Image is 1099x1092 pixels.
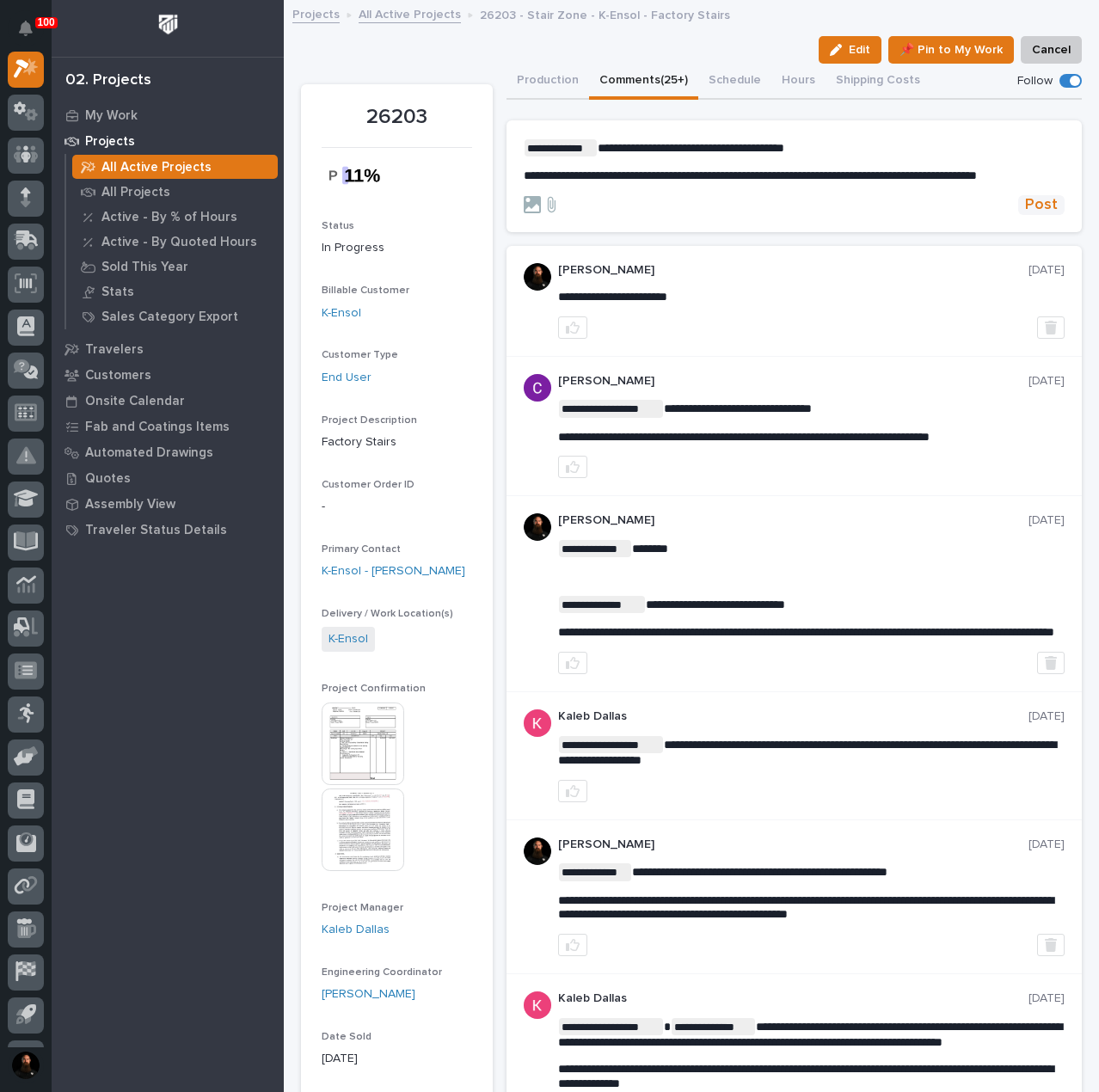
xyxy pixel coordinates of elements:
p: Traveler Status Details [85,523,227,538]
a: Automated Drawings [52,439,284,465]
a: All Active Projects [359,3,461,23]
a: Kaleb Dallas [322,921,390,939]
a: Stats [66,279,284,304]
a: Fab and Coatings Items [52,414,284,439]
a: Sold This Year [66,255,284,279]
a: End User [322,369,371,387]
span: Cancel [1032,40,1071,60]
a: [PERSON_NAME] [322,985,415,1003]
p: [DATE] [1028,837,1065,852]
div: Notifications100 [21,21,44,48]
button: users-avatar [8,1047,44,1083]
p: [PERSON_NAME] [558,374,1028,389]
a: All Active Projects [66,155,284,179]
p: All Projects [101,185,170,200]
p: Sold This Year [101,260,188,275]
span: Project Confirmation [322,684,426,694]
div: 02. Projects [65,71,151,90]
p: Travelers [85,342,144,358]
img: zmKUmRVDQjmBLfnAs97p [524,837,551,865]
img: zmKUmRVDQjmBLfnAs97p [524,263,551,291]
button: Shipping Costs [826,64,930,100]
a: All Projects [66,180,284,204]
a: Travelers [52,336,284,362]
p: Follow [1017,74,1053,89]
a: K-Ensol [322,304,361,322]
img: Workspace Logo [152,9,184,40]
span: Edit [849,42,870,58]
span: Primary Contact [322,544,401,555]
p: Customers [85,368,151,383]
button: Comments (25+) [589,64,698,100]
span: Post [1025,195,1058,215]
p: Stats [101,285,134,300]
p: My Work [85,108,138,124]
p: Active - By Quoted Hours [101,235,257,250]
p: [DATE] [1028,263,1065,278]
a: Quotes [52,465,284,491]
p: Automated Drawings [85,445,213,461]
button: Production [507,64,589,100]
a: Customers [52,362,284,388]
button: Hours [771,64,826,100]
p: [PERSON_NAME] [558,837,1028,852]
button: Schedule [698,64,771,100]
p: 26203 [322,105,472,130]
a: Projects [52,128,284,154]
a: Active - By Quoted Hours [66,230,284,254]
button: like this post [558,934,587,956]
span: Status [322,221,354,231]
p: Assembly View [85,497,175,512]
button: Post [1018,195,1065,215]
a: Projects [292,3,340,23]
a: My Work [52,102,284,128]
a: Onsite Calendar [52,388,284,414]
button: like this post [558,456,587,478]
a: Sales Category Export [66,304,284,328]
p: [DATE] [322,1050,472,1068]
p: [DATE] [1028,513,1065,528]
p: 26203 - Stair Zone - K-Ensol - Factory Stairs [480,4,730,23]
button: Delete post [1037,316,1065,339]
p: [PERSON_NAME] [558,513,1028,528]
p: Projects [85,134,135,150]
button: Edit [819,36,881,64]
a: Active - By % of Hours [66,205,284,229]
p: All Active Projects [101,160,212,175]
a: K-Ensol [328,630,368,648]
p: Kaleb Dallas [558,709,1028,724]
span: Project Description [322,415,417,426]
p: Kaleb Dallas [558,991,1028,1006]
p: - [322,498,472,516]
p: Factory Stairs [322,433,472,451]
img: AItbvmm9XFGwq9MR7ZO9lVE1d7-1VhVxQizPsTd1Fh95=s96-c [524,374,551,402]
a: K-Ensol - [PERSON_NAME] [322,562,465,580]
img: zmKUmRVDQjmBLfnAs97p [524,513,551,541]
p: 100 [38,16,55,28]
p: [DATE] [1028,991,1065,1006]
a: Assembly View [52,491,284,517]
button: Notifications [8,10,44,46]
button: like this post [558,316,587,339]
span: Project Manager [322,903,403,913]
a: Traveler Status Details [52,517,284,543]
span: 📌 Pin to My Work [899,40,1003,60]
p: [DATE] [1028,709,1065,724]
span: Billable Customer [322,285,409,296]
span: Engineering Coordinator [322,967,442,978]
button: Cancel [1021,36,1082,64]
button: like this post [558,780,587,802]
button: Delete post [1037,934,1065,956]
span: Customer Type [322,350,398,360]
span: Delivery / Work Location(s) [322,609,453,619]
p: Quotes [85,471,131,487]
p: Active - By % of Hours [101,210,237,225]
p: [DATE] [1028,374,1065,389]
span: Date Sold [322,1032,371,1042]
span: Customer Order ID [322,480,414,490]
button: 📌 Pin to My Work [888,36,1014,64]
button: Delete post [1037,652,1065,674]
button: like this post [558,652,587,674]
img: ACg8ocJFQJZtOpq0mXhEl6L5cbQXDkmdPAf0fdoBPnlMfqfX=s96-c [524,709,551,737]
p: In Progress [322,239,472,257]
